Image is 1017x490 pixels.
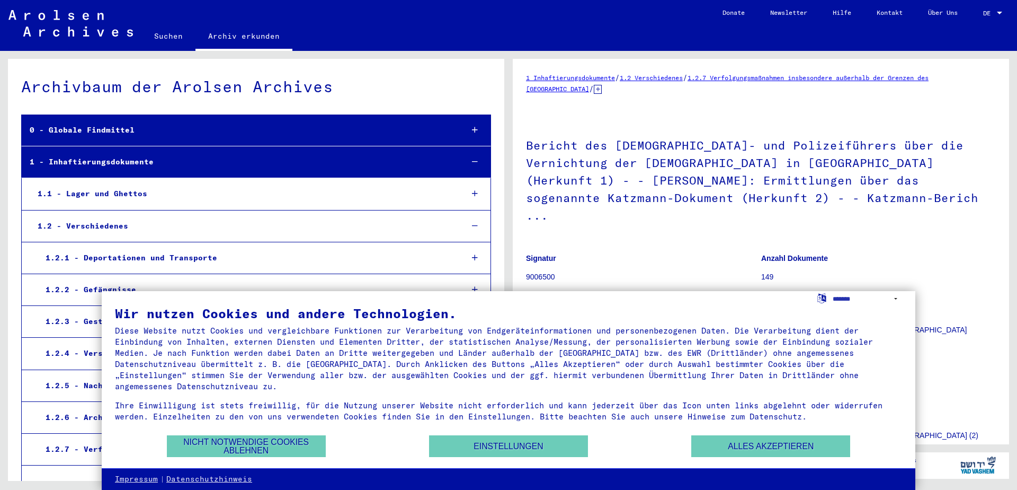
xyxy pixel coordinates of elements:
[195,23,292,51] a: Archiv erkunden
[22,120,454,141] div: 0 - Globale Findmittel
[167,435,326,457] button: Nicht notwendige Cookies ablehnen
[38,311,454,332] div: 1.2.3 - Gestapo
[115,400,902,422] div: Ihre Einwilligung ist stets freiwillig, für die Nutzung unserer Website nicht erforderlich und ka...
[526,272,761,283] p: 9006500
[526,74,615,82] a: 1 Inhaftierungsdokumente
[30,183,454,204] div: 1.1 - Lager und Ghettos
[38,279,454,300] div: 1.2.2 - Gefängnisse
[983,10,995,17] span: DE
[115,307,902,320] div: Wir nutzen Cookies und andere Technologien.
[958,452,998,478] img: yv_logo.png
[589,84,594,93] span: /
[141,23,195,49] a: Suchen
[761,254,828,262] b: Anzahl Dokumente
[38,343,454,364] div: 1.2.4 - Verschiedene Organisationen
[166,474,252,485] a: Datenschutzhinweis
[115,474,158,485] a: Impressum
[38,407,454,428] div: 1.2.6 - Archivverzeichnisse
[8,10,133,37] img: Arolsen_neg.svg
[22,152,454,172] div: 1 - Inhaftierungsdokumente
[816,293,827,303] label: Sprache auswählen
[30,216,454,237] div: 1.2 - Verschiedenes
[526,121,996,238] h1: Bericht des [DEMOGRAPHIC_DATA]- und Polizeiführers über die Vernichtung der [DEMOGRAPHIC_DATA] in...
[761,272,996,283] p: 149
[21,75,491,99] div: Archivbaum der Arolsen Archives
[38,375,454,396] div: 1.2.5 - Nachkriegsaufstellungen
[691,435,850,457] button: Alles akzeptieren
[115,325,902,392] div: Diese Website nutzt Cookies und vergleichbare Funktionen zur Verarbeitung von Endgeräteinformatio...
[526,74,929,93] a: 1.2.7 Verfolgungsmaßnahmen insbesondere außerhalb der Grenzen des [GEOGRAPHIC_DATA]
[526,254,556,262] b: Signatur
[615,73,620,82] span: /
[38,248,454,268] div: 1.2.1 - Deportationen und Transporte
[429,435,588,457] button: Einstellungen
[620,74,683,82] a: 1.2 Verschiedenes
[683,73,688,82] span: /
[833,291,902,307] select: Sprache auswählen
